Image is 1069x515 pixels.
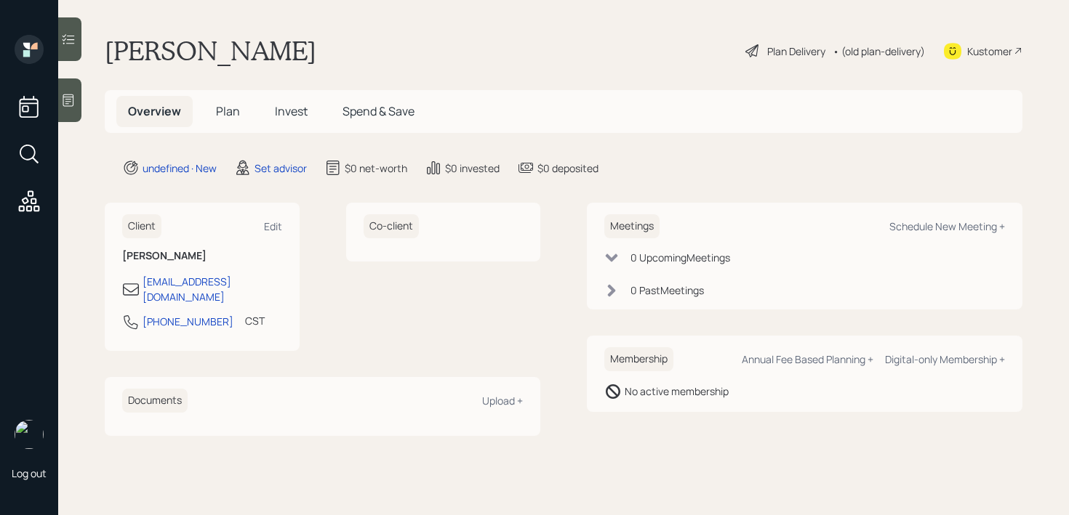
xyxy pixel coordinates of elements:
span: Invest [275,103,308,119]
div: Edit [264,219,282,233]
div: 0 Upcoming Meeting s [630,250,730,265]
div: Upload + [482,394,523,407]
div: $0 invested [445,161,500,176]
h6: Membership [604,347,673,371]
h6: [PERSON_NAME] [122,250,282,262]
div: Plan Delivery [767,44,825,59]
h1: [PERSON_NAME] [105,35,316,67]
div: undefined · New [143,161,217,176]
div: Schedule New Meeting + [889,219,1005,233]
img: retirable_logo.png [15,420,44,449]
h6: Meetings [604,214,660,238]
div: Digital-only Membership + [885,352,1005,366]
div: $0 deposited [537,161,598,176]
div: No active membership [625,384,729,399]
div: Annual Fee Based Planning + [742,352,873,366]
div: $0 net-worth [345,161,407,176]
div: 0 Past Meeting s [630,283,704,298]
div: [PHONE_NUMBER] [143,314,233,329]
div: CST [245,313,265,328]
div: Log out [12,466,47,480]
span: Plan [216,103,240,119]
div: Kustomer [967,44,1012,59]
span: Spend & Save [343,103,415,119]
h6: Documents [122,389,188,413]
div: • (old plan-delivery) [833,44,925,59]
div: [EMAIL_ADDRESS][DOMAIN_NAME] [143,274,282,304]
span: Overview [128,103,181,119]
h6: Co-client [364,214,419,238]
h6: Client [122,214,161,238]
div: Set advisor [255,161,307,176]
